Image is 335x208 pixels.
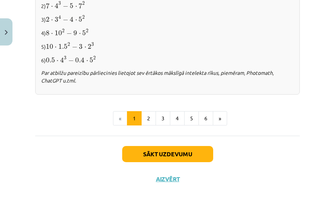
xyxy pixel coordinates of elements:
[184,111,199,126] button: 5
[51,6,53,8] span: ⋅
[41,28,294,37] p: 4)
[75,19,77,22] span: ⋅
[63,4,68,9] span: −
[70,3,73,8] span: 5
[156,111,170,126] button: 3
[64,56,66,60] span: 3
[68,58,74,63] span: −
[72,44,77,50] span: −
[46,30,50,36] span: 8
[75,57,84,63] span: 0.4
[57,60,58,62] span: ⋅
[66,31,72,36] span: −
[62,29,65,33] span: 2
[213,111,227,126] button: »
[55,3,58,8] span: 4
[41,55,294,64] p: 6)
[51,19,53,22] span: ⋅
[55,17,58,22] span: 3
[5,30,8,35] img: icon-close-lesson-0947bae3869378f0d4975bcd49f059093ad1ed9edebbc8119c70593378902aed.svg
[127,111,142,126] button: 1
[46,44,53,49] span: 10
[82,30,86,36] span: 5
[58,1,61,5] span: 3
[46,3,50,8] span: 7
[35,111,300,126] nav: Page navigation example
[55,47,57,49] span: ⋅
[51,33,53,35] span: ⋅
[41,14,294,23] p: 3)
[41,1,294,10] p: 2)
[88,44,91,49] span: 2
[46,17,50,22] span: 2
[82,15,85,19] span: 2
[73,30,77,36] span: 9
[41,69,274,84] i: Par atbilžu pareizību pārliecinies lietojot sev ērtākos mākslīgā intelekta rīkus, piemēram, Photo...
[199,111,213,126] button: 6
[79,3,82,8] span: 7
[86,29,88,33] span: 2
[70,17,73,22] span: 4
[79,17,82,22] span: 5
[86,60,88,62] span: ⋅
[91,43,94,46] span: 3
[41,41,294,51] p: 5)
[60,57,64,63] span: 4
[68,43,70,46] span: 2
[122,146,213,162] button: Sākt uzdevumu
[58,44,68,49] span: 1.5
[82,1,85,5] span: 2
[55,30,62,36] span: 10
[46,58,55,63] span: 0.5
[170,111,185,126] button: 4
[154,175,182,183] button: Aizvērt
[63,17,68,22] span: −
[58,15,61,19] span: 4
[79,33,81,35] span: ⋅
[141,111,156,126] button: 2
[79,44,83,49] span: 3
[90,58,93,63] span: 5
[84,47,86,49] span: ⋅
[93,56,96,60] span: 2
[75,6,77,8] span: ⋅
